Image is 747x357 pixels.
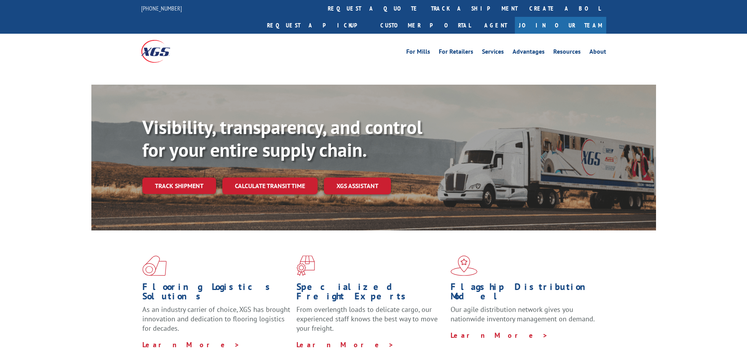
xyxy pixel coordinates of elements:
[482,49,504,57] a: Services
[142,305,290,333] span: As an industry carrier of choice, XGS has brought innovation and dedication to flooring logistics...
[142,178,216,194] a: Track shipment
[451,305,595,323] span: Our agile distribution network gives you nationwide inventory management on demand.
[142,256,167,276] img: xgs-icon-total-supply-chain-intelligence-red
[476,17,515,34] a: Agent
[142,115,422,162] b: Visibility, transparency, and control for your entire supply chain.
[296,305,445,340] p: From overlength loads to delicate cargo, our experienced staff knows the best way to move your fr...
[296,256,315,276] img: xgs-icon-focused-on-flooring-red
[374,17,476,34] a: Customer Portal
[589,49,606,57] a: About
[451,256,478,276] img: xgs-icon-flagship-distribution-model-red
[515,17,606,34] a: Join Our Team
[451,331,548,340] a: Learn More >
[439,49,473,57] a: For Retailers
[261,17,374,34] a: Request a pickup
[406,49,430,57] a: For Mills
[513,49,545,57] a: Advantages
[141,4,182,12] a: [PHONE_NUMBER]
[451,282,599,305] h1: Flagship Distribution Model
[296,340,394,349] a: Learn More >
[142,340,240,349] a: Learn More >
[142,282,291,305] h1: Flooring Logistics Solutions
[324,178,391,194] a: XGS ASSISTANT
[296,282,445,305] h1: Specialized Freight Experts
[222,178,318,194] a: Calculate transit time
[553,49,581,57] a: Resources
